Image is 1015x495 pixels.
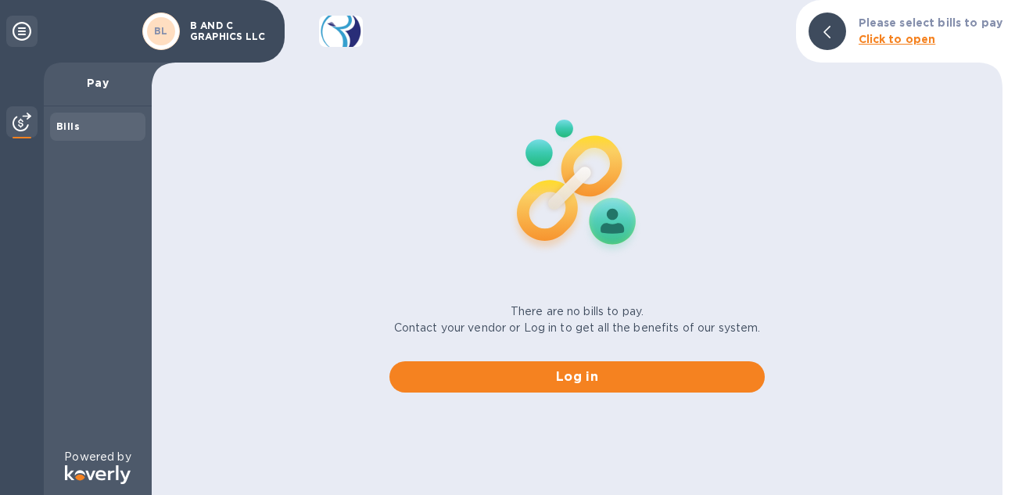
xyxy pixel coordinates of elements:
[389,361,765,393] button: Log in
[859,33,936,45] b: Click to open
[402,368,752,386] span: Log in
[56,75,139,91] p: Pay
[859,16,1002,29] b: Please select bills to pay
[154,25,168,37] b: BL
[190,20,268,42] p: B AND C GRAPHICS LLC
[394,303,761,336] p: There are no bills to pay. Contact your vendor or Log in to get all the benefits of our system.
[64,449,131,465] p: Powered by
[65,465,131,484] img: Logo
[56,120,80,132] b: Bills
